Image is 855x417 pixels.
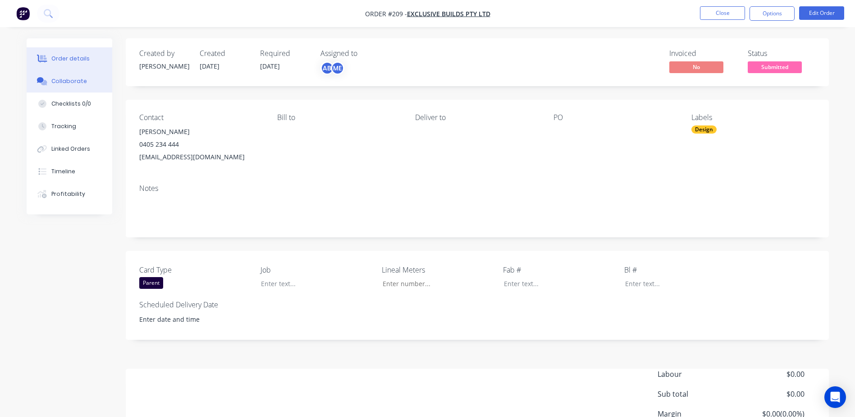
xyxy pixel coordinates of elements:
[51,55,90,63] div: Order details
[691,125,717,134] div: Design
[139,49,189,58] div: Created by
[658,389,738,399] span: Sub total
[415,113,539,122] div: Deliver to
[51,167,75,176] div: Timeline
[16,7,30,20] img: Factory
[27,47,112,70] button: Order details
[139,138,263,151] div: 0405 234 444
[748,61,802,75] button: Submitted
[139,299,252,310] label: Scheduled Delivery Date
[133,312,245,326] input: Enter date and time
[700,6,745,20] button: Close
[320,61,344,75] button: ABME
[277,113,401,122] div: Bill to
[200,62,219,70] span: [DATE]
[382,264,494,275] label: Lineal Meters
[320,49,411,58] div: Assigned to
[737,369,804,380] span: $0.00
[407,9,490,18] a: Exclusive Builds Pty Ltd
[748,49,815,58] div: Status
[750,6,795,21] button: Options
[331,61,344,75] div: ME
[27,183,112,205] button: Profitability
[260,49,310,58] div: Required
[27,70,112,93] button: Collaborate
[51,122,76,130] div: Tracking
[320,61,334,75] div: AB
[51,100,91,108] div: Checklists 0/0
[51,190,85,198] div: Profitability
[139,113,263,122] div: Contact
[51,77,87,85] div: Collaborate
[139,151,263,163] div: [EMAIL_ADDRESS][DOMAIN_NAME]
[27,160,112,183] button: Timeline
[824,386,846,408] div: Open Intercom Messenger
[139,277,163,289] div: Parent
[139,125,263,163] div: [PERSON_NAME]0405 234 444[EMAIL_ADDRESS][DOMAIN_NAME]
[691,113,815,122] div: Labels
[365,9,407,18] span: Order #209 -
[51,145,90,153] div: Linked Orders
[139,125,263,138] div: [PERSON_NAME]
[503,264,616,275] label: Fab #
[669,61,723,73] span: No
[375,277,494,291] input: Enter number...
[27,93,112,115] button: Checklists 0/0
[669,49,737,58] div: Invoiced
[139,184,815,193] div: Notes
[200,49,249,58] div: Created
[658,369,738,380] span: Labour
[748,61,802,73] span: Submitted
[139,264,252,275] label: Card Type
[799,6,844,20] button: Edit Order
[261,264,373,275] label: Job
[737,389,804,399] span: $0.00
[553,113,677,122] div: PO
[624,264,737,275] label: Bl #
[27,138,112,160] button: Linked Orders
[260,62,280,70] span: [DATE]
[139,61,189,71] div: [PERSON_NAME]
[27,115,112,138] button: Tracking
